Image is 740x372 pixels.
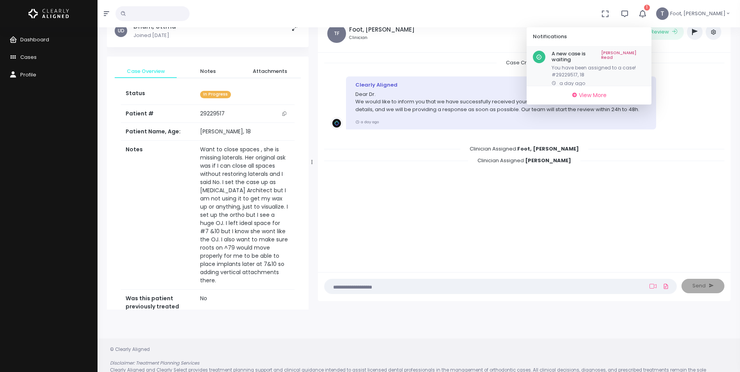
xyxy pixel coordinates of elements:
[656,7,669,20] span: T
[183,67,232,75] span: Notes
[121,123,195,141] th: Patient Name, Age:
[195,123,295,141] td: [PERSON_NAME], 18
[559,80,585,87] span: a day ago
[525,157,571,164] b: [PERSON_NAME]
[497,57,552,69] span: Case Created
[355,119,379,124] small: a day ago
[644,5,650,11] span: 1
[195,141,295,290] td: Want to close spaces , she is missing laterals. Her original ask was if I can close all spaces wi...
[327,24,346,43] span: TF
[533,34,636,40] h6: Notifications
[661,279,671,293] a: Add Files
[527,46,651,92] a: A new case is waiting[PERSON_NAME] ReadYou have been assigned to a case! #29229517, 18a day ago
[355,90,647,113] p: Dear Dr. We would like to inform you that we have successfully received your case. Our team is cu...
[530,89,648,101] a: View More
[121,290,195,332] th: Was this patient previously treated orthodontically in the past?
[20,36,49,43] span: Dashboard
[460,143,588,155] span: Clinician Assigned:
[468,154,580,167] span: Clinician Assigned:
[245,67,295,75] span: Attachments
[349,35,415,41] small: Clinician
[349,26,415,33] h5: Foot, [PERSON_NAME]
[121,85,195,105] th: Status
[20,71,36,78] span: Profile
[517,145,579,152] b: Foot, [PERSON_NAME]
[579,91,607,99] span: View More
[107,15,309,310] div: scrollable content
[115,25,127,37] span: UD
[355,81,647,89] div: Clearly Aligned
[110,360,199,366] em: Disclaimer: Treatment Planning Services
[324,59,724,264] div: scrollable content
[20,53,37,61] span: Cases
[648,283,658,289] a: Add Loom Video
[133,32,176,39] p: Joined [DATE]
[121,141,195,290] th: Notes
[552,51,645,63] h6: A new case is waiting
[552,64,645,78] p: You have been assigned to a case! #29229517, 18
[670,10,726,18] span: Foot, [PERSON_NAME]
[195,290,295,332] td: No
[527,46,651,86] div: scrollable content
[601,51,645,63] a: [PERSON_NAME] Read
[121,67,170,75] span: Case Overview
[527,27,651,105] div: 1
[121,105,195,123] th: Patient #
[133,23,176,30] h5: Dham, Uttma
[200,91,231,98] span: In Progress
[195,105,295,123] td: 29229517
[28,5,69,22] img: Logo Horizontal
